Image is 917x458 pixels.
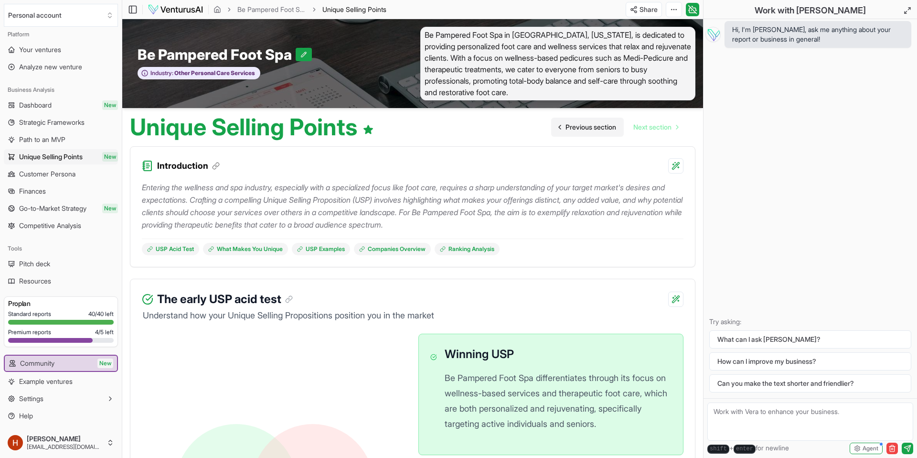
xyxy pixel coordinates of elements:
[19,152,83,162] span: Unique Selling Points
[4,431,118,454] button: [PERSON_NAME][EMAIL_ADDRESS][DOMAIN_NAME]
[4,201,118,216] a: Go-to-Market StrategyNew
[20,359,54,368] span: Community
[19,276,51,286] span: Resources
[4,166,118,182] a: Customer Persona
[19,45,61,55] span: Your ventures
[4,184,118,199] a: Finances
[213,5,386,14] nav: breadcrumb
[4,132,118,147] a: Path to an MVP
[88,310,114,318] span: 40 / 40 left
[640,5,658,14] span: Share
[734,445,756,454] kbd: enter
[95,328,114,336] span: 4 / 5 left
[709,330,911,349] button: What can I ask [PERSON_NAME]?
[102,204,118,213] span: New
[709,374,911,393] button: Can you make the text shorter and friendlier?
[551,118,624,137] a: Go to previous page
[102,100,118,110] span: New
[148,4,203,15] img: logo
[138,46,296,63] span: Be Pampered Foot Spa
[445,346,672,363] h3: Winning USP
[863,445,878,452] span: Agent
[626,2,662,17] button: Share
[4,273,118,289] a: Resources
[8,299,114,308] h3: Pro plan
[138,67,260,80] button: Industry:Other Personal Care Services
[19,259,50,269] span: Pitch deck
[709,317,911,327] p: Try asking:
[19,221,81,230] span: Competitive Analysis
[420,27,695,100] span: Be Pampered Foot Spa in [GEOGRAPHIC_DATA], [US_STATE], is dedicated to providing personalized foo...
[5,356,117,371] a: CommunityNew
[157,159,220,173] h3: Introduction
[19,377,73,386] span: Example ventures
[102,152,118,162] span: New
[445,371,672,432] p: Be Pampered Foot Spa differentiates through its focus on wellness-based services and therapeutic ...
[755,4,866,17] h2: Work with [PERSON_NAME]
[705,27,721,42] img: Vera
[27,435,103,443] span: [PERSON_NAME]
[732,25,904,44] span: Hi, I'm [PERSON_NAME], ask me anything about your report or business in general!
[27,443,103,451] span: [EMAIL_ADDRESS][DOMAIN_NAME]
[4,115,118,130] a: Strategic Frameworks
[8,328,51,336] span: Premium reports
[4,42,118,57] a: Your ventures
[8,310,51,318] span: Standard reports
[354,243,431,255] a: Companies Overview
[19,169,75,179] span: Customer Persona
[19,204,86,213] span: Go-to-Market Strategy
[4,408,118,424] a: Help
[4,391,118,406] button: Settings
[551,118,686,137] nav: pagination
[203,243,288,255] a: What Makes You Unique
[4,256,118,272] a: Pitch deck
[19,411,33,421] span: Help
[4,149,118,164] a: Unique Selling PointsNew
[4,27,118,42] div: Platform
[150,69,173,77] span: Industry:
[435,243,500,255] a: Ranking Analysis
[19,394,43,403] span: Settings
[565,122,616,132] span: Previous section
[322,5,386,14] span: Unique Selling Points
[19,118,85,127] span: Strategic Frameworks
[4,218,118,233] a: Competitive Analysis
[237,5,306,14] a: Be Pampered Foot Spa
[19,100,52,110] span: Dashboard
[130,116,374,139] h1: Unique Selling Points
[19,186,46,196] span: Finances
[4,59,118,75] a: Analyze new venture
[4,4,118,27] button: Select an organization
[4,374,118,389] a: Example ventures
[707,443,789,454] span: + for newline
[292,243,350,255] a: USP Examples
[4,82,118,98] div: Business Analysis
[709,352,911,371] button: How can I improve my business?
[850,443,883,454] button: Agent
[4,98,118,113] a: DashboardNew
[19,135,65,144] span: Path to an MVP
[322,5,386,13] span: Unique Selling Points
[173,69,255,77] span: Other Personal Care Services
[8,435,23,450] img: ACg8ocJeYPDkSf7u5ySJ7waPIKmgkAFjmVJ7z7MQMNaMwM-ajplQwQ=s96-c
[157,291,293,308] h3: The early USP acid test
[142,309,683,322] p: Understand how your Unique Selling Propositions position you in the market
[626,118,686,137] a: Go to next page
[633,122,672,132] span: Next section
[4,241,118,256] div: Tools
[707,445,729,454] kbd: shift
[19,62,82,72] span: Analyze new venture
[97,359,113,368] span: New
[142,181,683,231] p: Entering the wellness and spa industry, especially with a specialized focus like foot care, requi...
[142,243,199,255] a: USP Acid Test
